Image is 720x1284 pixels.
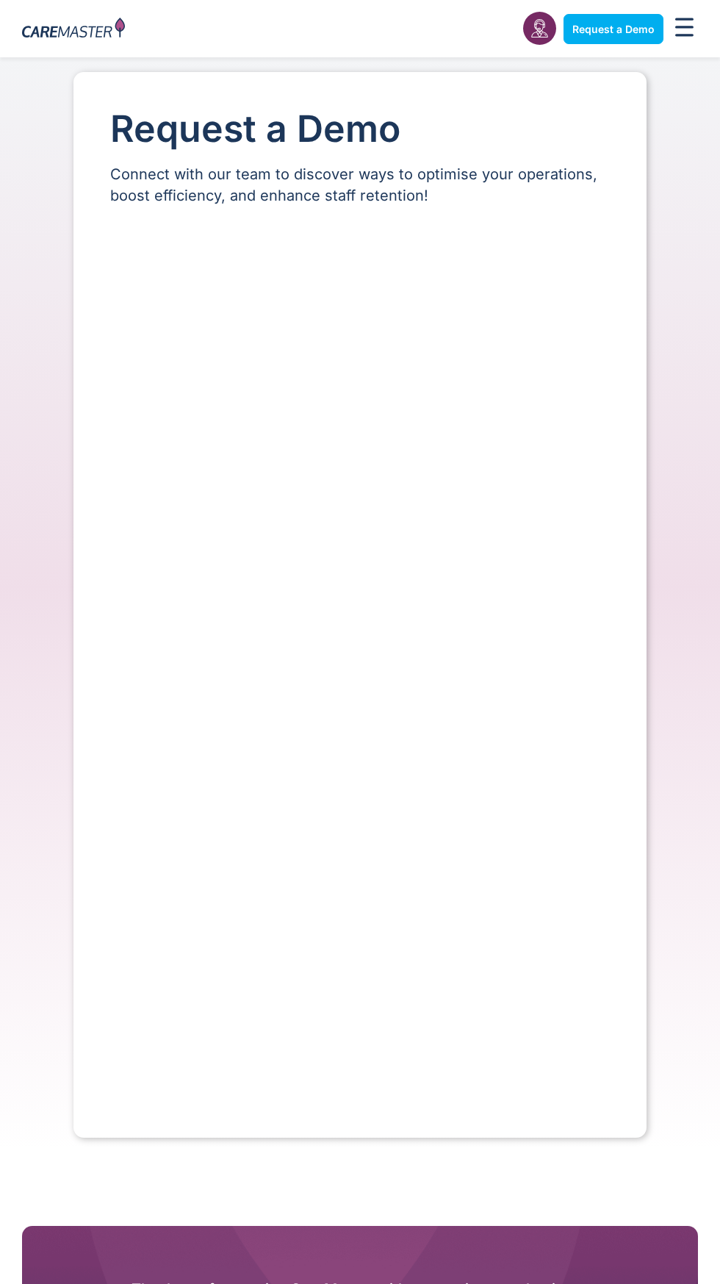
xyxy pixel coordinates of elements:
[110,164,610,207] p: Connect with our team to discover ways to optimise your operations, boost efficiency, and enhance...
[572,23,655,35] span: Request a Demo
[110,232,610,1101] iframe: Form 0
[564,14,663,44] a: Request a Demo
[110,109,610,149] h1: Request a Demo
[22,18,125,40] img: CareMaster Logo
[671,13,699,45] div: Menu Toggle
